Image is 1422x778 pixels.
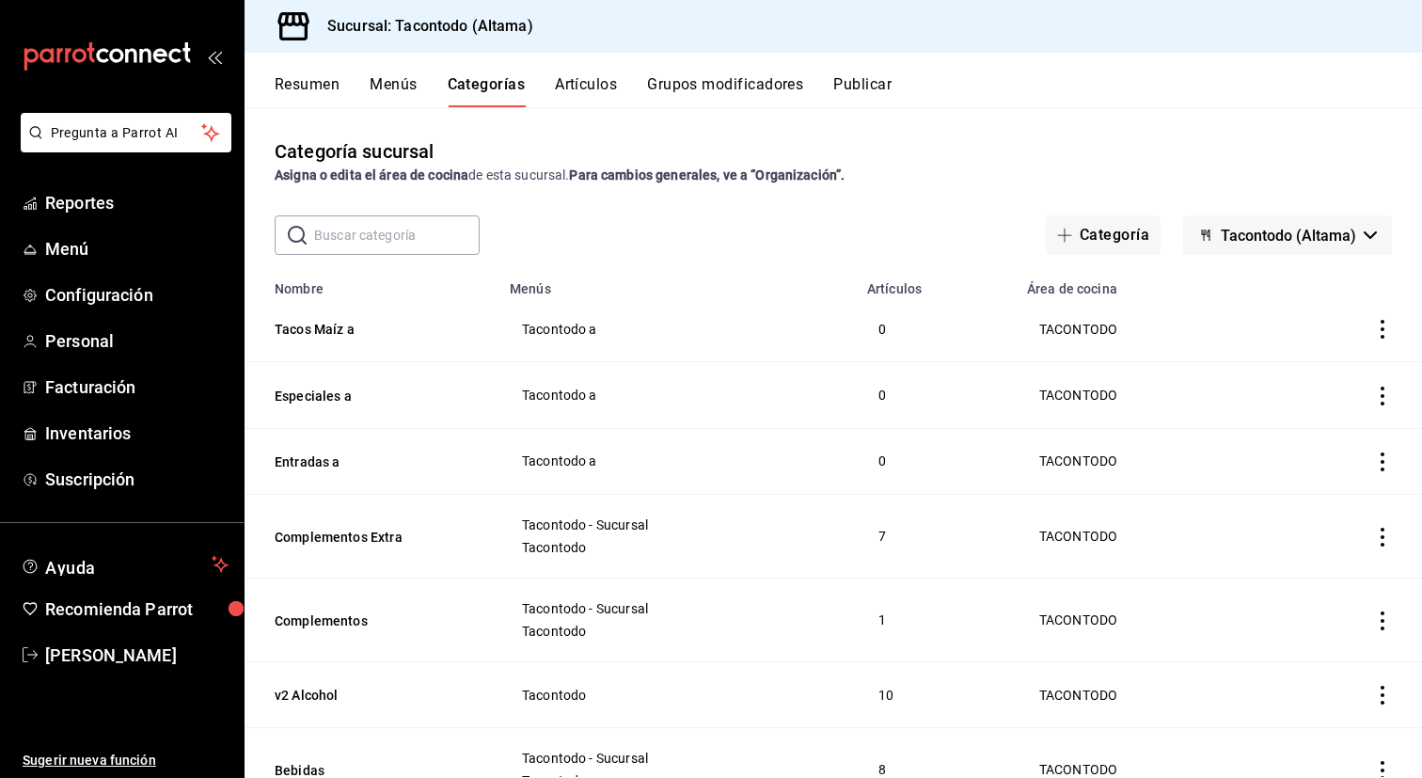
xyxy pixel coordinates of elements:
[522,518,832,532] span: Tacontodo - Sucursal
[207,49,222,64] button: open_drawer_menu
[1373,528,1392,547] button: actions
[275,75,1422,107] div: navigation tabs
[275,137,434,166] div: Categoría sucursal
[51,123,202,143] span: Pregunta a Parrot AI
[1373,387,1392,405] button: actions
[1373,686,1392,705] button: actions
[1221,227,1356,245] span: Tacontodo (Altama)
[312,15,533,38] h3: Sucursal: Tacontodo (Altama)
[45,643,229,668] span: [PERSON_NAME]
[498,270,856,296] th: Menús
[370,75,417,107] button: Menús
[45,421,229,446] span: Inventarios
[45,236,229,262] span: Menú
[856,362,1016,428] td: 0
[45,190,229,215] span: Reportes
[21,113,231,152] button: Pregunta a Parrot AI
[1039,323,1251,336] span: TACONTODO
[275,167,468,183] strong: Asigna o edita el área de cocina
[856,428,1016,494] td: 0
[856,494,1016,578] td: 7
[856,578,1016,661] td: 1
[856,661,1016,727] td: 10
[1039,613,1251,627] span: TACONTODO
[522,689,832,702] span: Tacontodo
[1046,215,1161,255] button: Categoría
[275,166,1392,185] div: de esta sucursal.
[522,541,832,554] span: Tacontodo
[1039,763,1251,776] span: TACONTODO
[275,528,463,547] button: Complementos Extra
[275,75,340,107] button: Resumen
[833,75,892,107] button: Publicar
[275,453,463,471] button: Entradas a
[13,136,231,156] a: Pregunta a Parrot AI
[522,323,832,336] span: Tacontodo a
[1039,689,1251,702] span: TACONTODO
[275,387,463,405] button: Especiales a
[45,282,229,308] span: Configuración
[45,467,229,492] span: Suscripción
[1373,611,1392,630] button: actions
[45,328,229,354] span: Personal
[448,75,526,107] button: Categorías
[569,167,845,183] strong: Para cambios generales, ve a “Organización”.
[1373,320,1392,339] button: actions
[522,752,832,765] span: Tacontodo - Sucursal
[522,602,832,615] span: Tacontodo - Sucursal
[1039,389,1251,402] span: TACONTODO
[23,751,229,770] span: Sugerir nueva función
[245,270,498,296] th: Nombre
[1016,270,1274,296] th: Área de cocina
[856,296,1016,362] td: 0
[314,216,480,254] input: Buscar categoría
[1373,453,1392,471] button: actions
[275,320,463,339] button: Tacos Maíz a
[522,454,832,468] span: Tacontodo a
[1039,454,1251,468] span: TACONTODO
[1039,530,1251,543] span: TACONTODO
[45,374,229,400] span: Facturación
[275,686,463,705] button: v2 Alcohol
[522,389,832,402] span: Tacontodo a
[45,596,229,622] span: Recomienda Parrot
[522,625,832,638] span: Tacontodo
[275,611,463,630] button: Complementos
[856,270,1016,296] th: Artículos
[647,75,803,107] button: Grupos modificadores
[1183,215,1392,255] button: Tacontodo (Altama)
[45,553,204,576] span: Ayuda
[555,75,617,107] button: Artículos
